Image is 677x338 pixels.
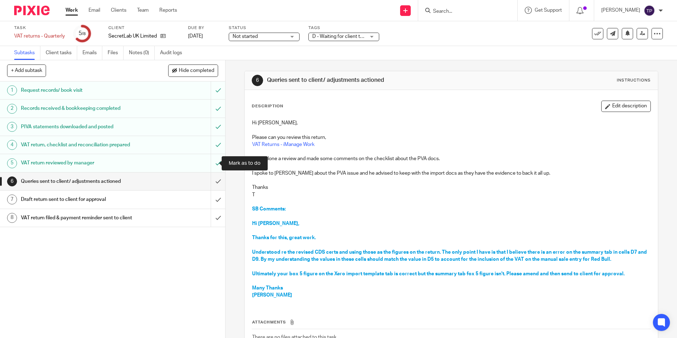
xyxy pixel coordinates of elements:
div: 6 [252,75,263,86]
div: 6 [7,176,17,186]
input: Search [432,9,496,15]
span: SB Comments: [252,207,286,212]
p: Please can you review this return, [252,134,650,141]
img: Pixie [14,6,50,15]
h1: Queries sent to client/ adjustments actioned [267,77,466,84]
a: Work [66,7,78,14]
button: Hide completed [168,64,218,77]
div: 8 [7,213,17,223]
a: Audit logs [160,46,187,60]
h1: Draft return sent to client for approval [21,194,143,205]
h1: PIVA statements downloaded and posted [21,122,143,132]
h1: Records received & bookkeeping completed [21,103,143,114]
a: Clients [111,7,126,14]
a: Client tasks [46,46,77,60]
div: 2 [7,104,17,114]
span: Many Thanks [252,286,283,291]
a: Emails [83,46,102,60]
div: 4 [7,140,17,150]
p: Hi [PERSON_NAME], [252,119,650,126]
h1: Request records/ book visit [21,85,143,96]
div: VAT returns - Quarterly [14,33,65,40]
a: Reports [159,7,177,14]
p: [PERSON_NAME] [601,7,640,14]
span: D - Waiting for client to answer queries [312,34,398,39]
div: 1 [7,85,17,95]
p: SecretLab UK Limited [108,33,157,40]
span: Ultimately your box 5 figure on the Xero import template tab is correct but the summary tab fox 5... [252,271,625,276]
span: Understood re the revised CDS certs and using those as the figures on the return. The only point ... [252,250,648,262]
span: Get Support [535,8,562,13]
label: Task [14,25,65,31]
p: Thanks [252,184,650,191]
p: I spoke to [PERSON_NAME] about the PVA issue and he advised to keep with the import docs as they ... [252,170,650,177]
span: Thanks for this, great work. [252,235,316,240]
span: [DATE] [188,34,203,39]
a: Subtasks [14,46,40,60]
a: Notes (0) [129,46,155,60]
div: 5 [7,158,17,168]
small: /8 [82,32,86,36]
a: VAT Returns - iManage Work [252,142,314,147]
div: Instructions [617,78,651,83]
label: Tags [308,25,379,31]
div: 5 [79,29,86,38]
a: Files [108,46,124,60]
h1: VAT return reviewed by manager [21,158,143,168]
div: 7 [7,195,17,204]
button: + Add subtask [7,64,46,77]
h1: VAT return, checklist and reconciliation prepared [21,140,143,150]
h1: Queries sent to client/ adjustments actioned [21,176,143,187]
label: Status [229,25,300,31]
label: Client [108,25,179,31]
p: I have done a review and made some comments on the checklist about the PVA docs. [252,155,650,162]
div: 3 [7,122,17,132]
img: svg%3E [644,5,655,16]
p: T [252,191,650,198]
a: Email [89,7,100,14]
h1: VAT return filed & payment reminder sent to client [21,213,143,223]
span: Attachments [252,320,286,324]
span: Not started [233,34,258,39]
label: Due by [188,25,220,31]
p: Description [252,103,283,109]
span: Hide completed [179,68,214,74]
a: Team [137,7,149,14]
span: [PERSON_NAME] [252,293,292,298]
span: Hi [PERSON_NAME], [252,221,299,226]
button: Edit description [601,101,651,112]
